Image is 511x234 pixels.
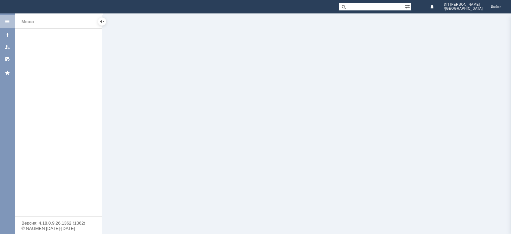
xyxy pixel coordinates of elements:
span: /[GEOGRAPHIC_DATA] [444,7,483,11]
div: © NAUMEN [DATE]-[DATE] [21,226,95,231]
div: Версия: 4.18.0.9.26.1362 (1362) [21,221,95,225]
div: Меню [21,18,34,26]
span: Расширенный поиск [405,3,411,9]
div: Скрыть меню [98,17,106,26]
span: ИП [PERSON_NAME] [444,3,483,7]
